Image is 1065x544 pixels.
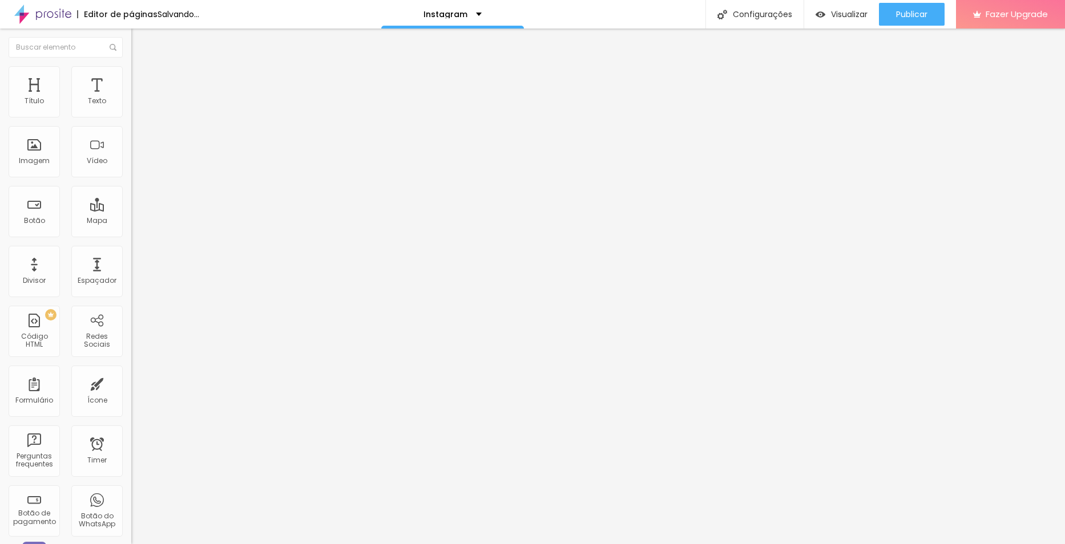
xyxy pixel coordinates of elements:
[158,10,199,18] div: Salvando...
[23,277,46,285] div: Divisor
[896,10,927,19] span: Publicar
[25,97,44,105] div: Título
[74,332,119,349] div: Redes Sociais
[717,10,727,19] img: Icone
[831,10,868,19] span: Visualizar
[19,157,50,165] div: Imagem
[423,10,467,18] p: Instagram
[88,97,106,105] div: Texto
[15,396,53,404] div: Formulário
[74,512,119,529] div: Botão do WhatsApp
[110,44,116,51] img: Icone
[78,277,116,285] div: Espaçador
[87,217,107,225] div: Mapa
[804,3,879,26] button: Visualizar
[11,509,57,526] div: Botão de pagamento
[9,37,123,58] input: Buscar elemento
[879,3,945,26] button: Publicar
[986,9,1048,19] span: Fazer Upgrade
[24,217,45,225] div: Botão
[11,452,57,469] div: Perguntas frequentes
[87,157,107,165] div: Vídeo
[77,10,158,18] div: Editor de páginas
[11,332,57,349] div: Código HTML
[816,10,825,19] img: view-1.svg
[87,456,107,464] div: Timer
[87,396,107,404] div: Ícone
